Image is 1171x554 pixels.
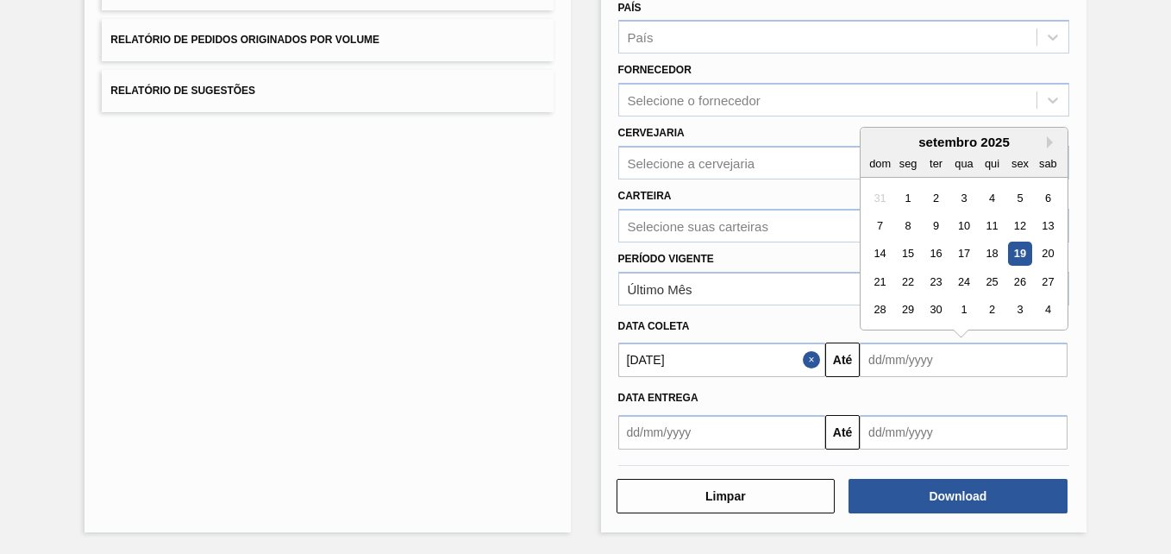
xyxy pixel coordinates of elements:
div: Choose quinta-feira, 2 de outubro de 2025 [980,299,1004,322]
div: Choose quinta-feira, 11 de setembro de 2025 [980,214,1004,237]
input: dd/mm/yyyy [618,343,826,377]
div: Choose segunda-feira, 15 de setembro de 2025 [897,242,920,266]
div: sab [1036,152,1060,175]
label: País [618,2,642,14]
div: Choose sábado, 6 de setembro de 2025 [1036,186,1060,210]
span: Relatório de Sugestões [110,85,255,97]
div: Choose sexta-feira, 12 de setembro de 2025 [1008,214,1031,237]
div: Choose terça-feira, 30 de setembro de 2025 [924,299,948,322]
label: Cervejaria [618,127,685,139]
button: Next Month [1047,136,1059,148]
div: Choose sábado, 20 de setembro de 2025 [1036,242,1060,266]
div: Choose quarta-feira, 3 de setembro de 2025 [953,186,976,210]
div: Choose segunda-feira, 8 de setembro de 2025 [897,214,920,237]
div: Choose sexta-feira, 5 de setembro de 2025 [1008,186,1031,210]
div: dom [868,152,892,175]
div: Choose sábado, 13 de setembro de 2025 [1036,214,1060,237]
div: Choose quinta-feira, 18 de setembro de 2025 [980,242,1004,266]
div: Choose sexta-feira, 19 de setembro de 2025 [1008,242,1031,266]
div: Choose domingo, 7 de setembro de 2025 [868,214,892,237]
div: Selecione a cervejaria [628,155,755,170]
div: Selecione o fornecedor [628,93,761,108]
div: Choose quarta-feira, 17 de setembro de 2025 [953,242,976,266]
button: Limpar [617,479,836,513]
div: Choose quinta-feira, 4 de setembro de 2025 [980,186,1004,210]
div: Choose segunda-feira, 1 de setembro de 2025 [897,186,920,210]
label: Carteira [618,190,672,202]
button: Relatório de Pedidos Originados por Volume [102,19,553,61]
div: Choose quarta-feira, 10 de setembro de 2025 [953,214,976,237]
div: Choose sábado, 27 de setembro de 2025 [1036,270,1060,293]
input: dd/mm/yyyy [860,343,1068,377]
button: Close [803,343,825,377]
input: dd/mm/yyyy [860,415,1068,450]
div: month 2025-09 [866,184,1061,324]
div: Choose domingo, 28 de setembro de 2025 [868,299,892,322]
div: Choose segunda-feira, 22 de setembro de 2025 [897,270,920,293]
span: Relatório de Pedidos Originados por Volume [110,34,379,46]
div: Selecione suas carteiras [628,218,768,233]
div: Choose sábado, 4 de outubro de 2025 [1036,299,1060,322]
button: Até [825,415,860,450]
div: Choose terça-feira, 16 de setembro de 2025 [924,242,948,266]
button: Download [849,479,1068,513]
button: Relatório de Sugestões [102,70,553,112]
button: Até [825,343,860,377]
label: Fornecedor [618,64,692,76]
div: seg [897,152,920,175]
div: qua [953,152,976,175]
div: País [628,30,654,45]
div: Choose terça-feira, 23 de setembro de 2025 [924,270,948,293]
span: Data entrega [618,392,698,404]
div: sex [1008,152,1031,175]
div: Choose domingo, 21 de setembro de 2025 [868,270,892,293]
div: Último Mês [628,281,692,296]
div: Choose terça-feira, 9 de setembro de 2025 [924,214,948,237]
div: Choose segunda-feira, 29 de setembro de 2025 [897,299,920,322]
label: Período Vigente [618,253,714,265]
div: Choose terça-feira, 2 de setembro de 2025 [924,186,948,210]
input: dd/mm/yyyy [618,415,826,450]
div: Choose quarta-feira, 24 de setembro de 2025 [953,270,976,293]
div: Choose sexta-feira, 26 de setembro de 2025 [1008,270,1031,293]
div: Choose domingo, 14 de setembro de 2025 [868,242,892,266]
div: ter [924,152,948,175]
div: setembro 2025 [861,135,1068,149]
div: Not available domingo, 31 de agosto de 2025 [868,186,892,210]
div: qui [980,152,1004,175]
div: Choose quarta-feira, 1 de outubro de 2025 [953,299,976,322]
div: Choose sexta-feira, 3 de outubro de 2025 [1008,299,1031,322]
span: Data coleta [618,320,690,332]
div: Choose quinta-feira, 25 de setembro de 2025 [980,270,1004,293]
